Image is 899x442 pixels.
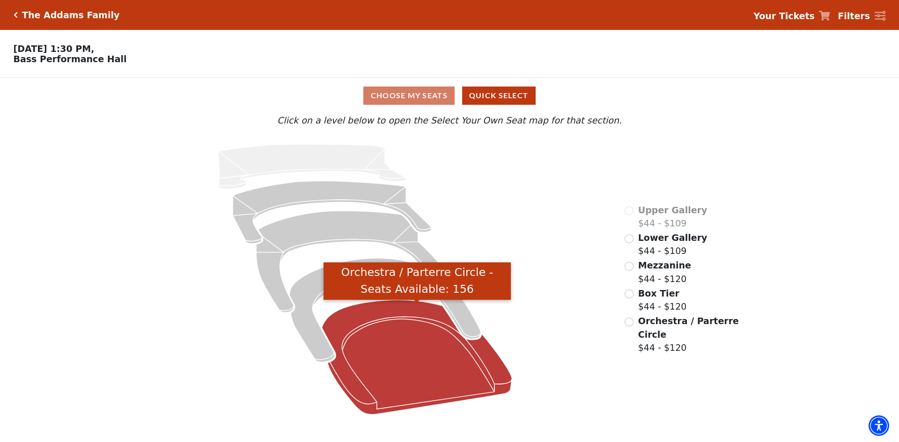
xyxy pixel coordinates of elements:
a: Your Tickets [753,9,830,23]
p: Click on a level below to open the Select Your Own Seat map for that section. [119,114,780,127]
h5: The Addams Family [22,10,119,21]
label: $44 - $120 [638,259,691,285]
strong: Filters [838,11,870,21]
span: Box Tier [638,288,679,298]
label: $44 - $120 [638,314,740,355]
input: Mezzanine$44 - $120 [625,262,634,271]
span: Mezzanine [638,260,691,270]
span: Lower Gallery [638,232,707,243]
input: Orchestra / Parterre Circle$44 - $120 [625,318,634,326]
strong: Your Tickets [753,11,815,21]
button: Quick Select [462,87,536,105]
span: Orchestra / Parterre Circle [638,316,739,340]
input: Box Tier$44 - $120 [625,290,634,298]
path: Lower Gallery - Seats Available: 158 [233,181,431,244]
div: Orchestra / Parterre Circle - Seats Available: 156 [324,262,511,300]
div: Accessibility Menu [869,415,889,436]
label: $44 - $109 [638,231,707,258]
input: Lower Gallery$44 - $109 [625,234,634,243]
label: $44 - $109 [638,203,707,230]
a: Click here to go back to filters [14,12,18,18]
label: $44 - $120 [638,287,687,313]
path: Orchestra / Parterre Circle - Seats Available: 156 [322,300,512,414]
span: Upper Gallery [638,205,707,215]
path: Upper Gallery - Seats Available: 0 [218,144,406,189]
a: Filters [838,9,885,23]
